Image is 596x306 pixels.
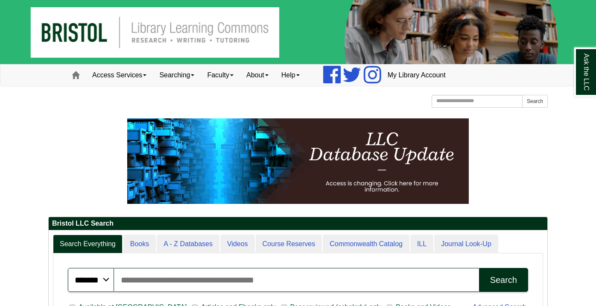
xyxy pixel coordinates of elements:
a: Course Reserves [256,235,322,254]
div: Search [490,275,517,285]
a: Searching [153,65,201,86]
a: Faculty [201,65,240,86]
a: Access Services [86,65,153,86]
button: Search [522,95,548,108]
a: Journal Look-Up [434,235,498,254]
a: Commonwealth Catalog [323,235,409,254]
a: My Library Account [381,65,452,86]
a: Books [123,235,156,254]
a: Help [275,65,306,86]
img: HTML tutorial [127,118,469,204]
a: Videos [220,235,255,254]
a: About [240,65,275,86]
a: ILL [410,235,433,254]
h2: Bristol LLC Search [49,217,547,230]
a: A - Z Databases [157,235,219,254]
button: Search [479,268,528,292]
a: Search Everything [53,235,123,254]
